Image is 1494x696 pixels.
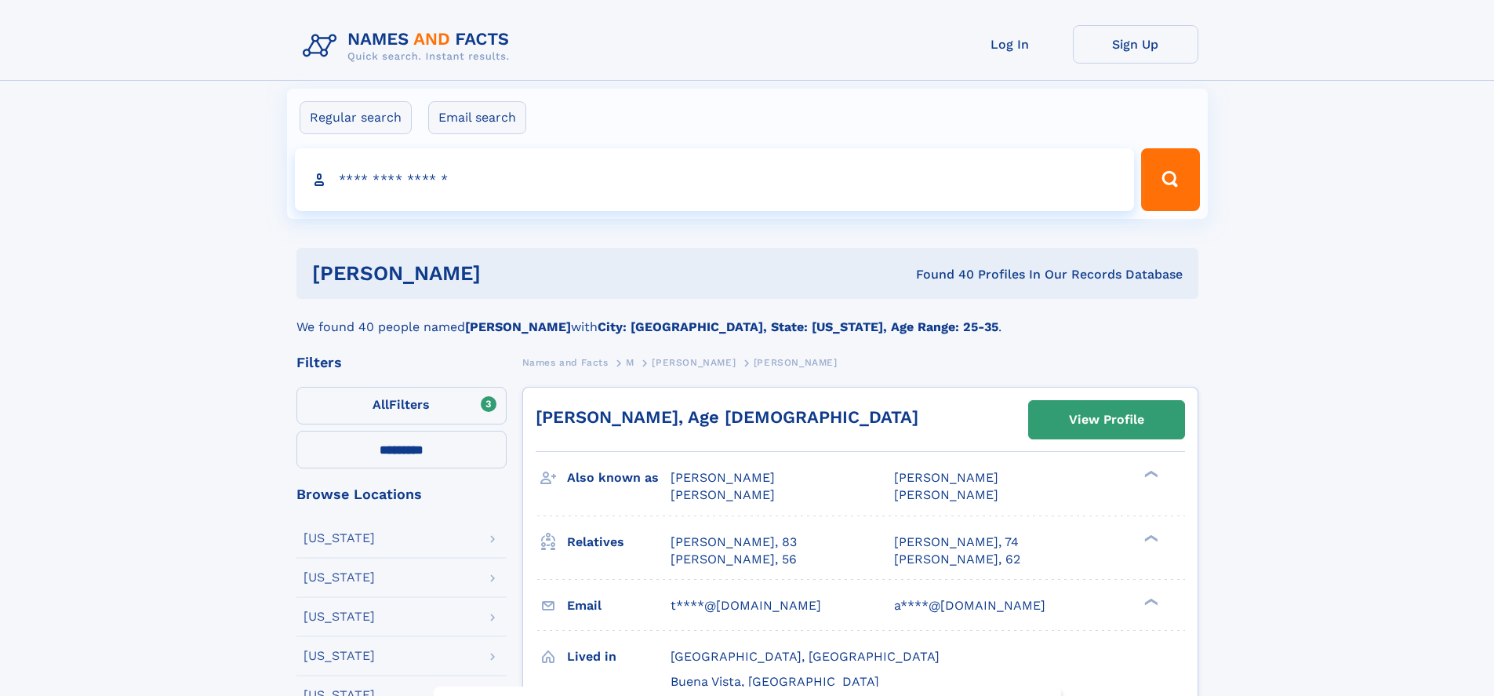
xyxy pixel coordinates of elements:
[567,643,671,670] h3: Lived in
[536,407,918,427] a: [PERSON_NAME], Age [DEMOGRAPHIC_DATA]
[671,674,879,689] span: Buena Vista, [GEOGRAPHIC_DATA]
[894,534,1019,551] a: [PERSON_NAME], 74
[304,610,375,623] div: [US_STATE]
[626,352,634,372] a: M
[295,148,1135,211] input: search input
[894,551,1020,568] a: [PERSON_NAME], 62
[947,25,1073,64] a: Log In
[671,649,940,664] span: [GEOGRAPHIC_DATA], [GEOGRAPHIC_DATA]
[1140,469,1159,479] div: ❯
[1069,402,1144,438] div: View Profile
[296,299,1198,337] div: We found 40 people named with .
[1140,533,1159,543] div: ❯
[567,529,671,556] h3: Relatives
[567,592,671,619] h3: Email
[698,266,1183,283] div: Found 40 Profiles In Our Records Database
[671,487,775,502] span: [PERSON_NAME]
[754,357,838,368] span: [PERSON_NAME]
[304,532,375,545] div: [US_STATE]
[652,352,736,372] a: [PERSON_NAME]
[296,387,507,425] label: Filters
[1141,148,1199,211] button: Search Button
[300,101,412,134] label: Regular search
[652,357,736,368] span: [PERSON_NAME]
[304,650,375,662] div: [US_STATE]
[1140,596,1159,607] div: ❯
[894,487,998,502] span: [PERSON_NAME]
[522,352,609,372] a: Names and Facts
[428,101,526,134] label: Email search
[1073,25,1198,64] a: Sign Up
[465,319,571,334] b: [PERSON_NAME]
[296,25,522,67] img: Logo Names and Facts
[373,397,389,412] span: All
[304,571,375,584] div: [US_STATE]
[296,355,507,370] div: Filters
[567,465,671,491] h3: Also known as
[598,319,998,334] b: City: [GEOGRAPHIC_DATA], State: [US_STATE], Age Range: 25-35
[671,534,797,551] a: [PERSON_NAME], 83
[296,487,507,501] div: Browse Locations
[894,470,998,485] span: [PERSON_NAME]
[626,357,634,368] span: M
[1029,401,1184,439] a: View Profile
[312,264,699,283] h1: [PERSON_NAME]
[671,551,797,568] a: [PERSON_NAME], 56
[671,470,775,485] span: [PERSON_NAME]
